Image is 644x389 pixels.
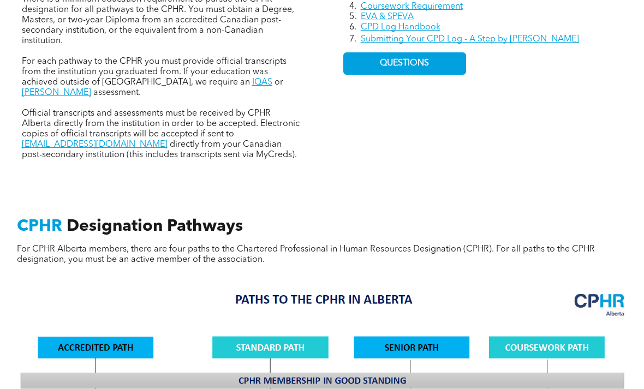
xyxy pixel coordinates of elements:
[17,245,595,264] span: For CPHR Alberta members, there are four paths to the Chartered Professional in Human Resources D...
[252,78,272,87] a: IQAS
[22,140,297,159] span: directly from your Canadian post-secondary institution (this includes transcripts sent via MyCreds).
[343,52,466,75] a: QUESTIONS
[67,218,243,235] span: Designation Pathways
[93,88,141,97] span: assessment.
[361,13,414,21] a: EVA & SPEVA
[22,88,91,97] a: [PERSON_NAME]
[361,2,463,11] a: Coursework Requirement
[22,109,300,139] span: Official transcripts and assessments must be received by CPHR Alberta directly from the instituti...
[361,23,440,32] a: CPD Log Handbook
[380,58,429,69] span: QUESTIONS
[22,57,287,87] span: For each pathway to the CPHR you must provide official transcripts from the institution you gradu...
[17,218,62,235] span: CPHR
[22,140,168,149] a: [EMAIL_ADDRESS][DOMAIN_NAME]
[361,35,579,44] a: Submitting Your CPD Log - A Step by [PERSON_NAME]
[275,78,283,87] span: or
